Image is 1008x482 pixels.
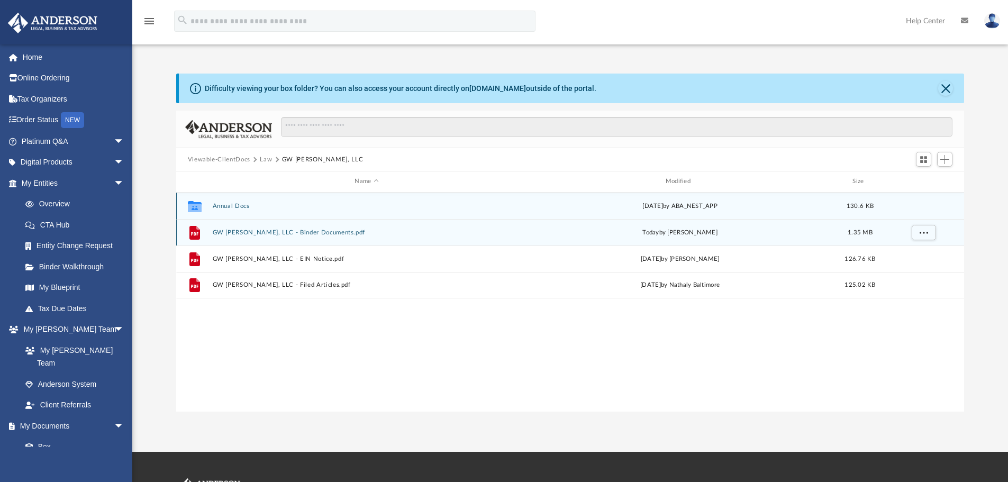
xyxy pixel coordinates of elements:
a: Platinum Q&Aarrow_drop_down [7,131,140,152]
button: Add [937,152,953,167]
div: by [PERSON_NAME] [525,228,834,237]
button: Annual Docs [212,203,521,210]
span: 130.6 KB [847,203,874,208]
i: menu [143,15,156,28]
button: Switch to Grid View [916,152,932,167]
span: arrow_drop_down [114,152,135,174]
a: [DOMAIN_NAME] [469,84,526,93]
button: GW [PERSON_NAME], LLC - Filed Articles.pdf [212,281,521,288]
img: Anderson Advisors Platinum Portal [5,13,101,33]
span: [DATE] [642,203,663,208]
button: Viewable-ClientDocs [188,155,250,165]
div: by Nathaly Baltimore [525,280,834,290]
span: 126.76 KB [844,256,875,261]
a: Home [7,47,140,68]
div: Size [839,177,881,186]
button: More options [911,224,936,240]
a: Binder Walkthrough [15,256,140,277]
span: arrow_drop_down [114,319,135,341]
a: My [PERSON_NAME] Teamarrow_drop_down [7,319,135,340]
a: My Entitiesarrow_drop_down [7,172,140,194]
button: GW [PERSON_NAME], LLC [282,155,364,165]
button: GW [PERSON_NAME], LLC - EIN Notice.pdf [212,256,521,262]
div: Name [212,177,521,186]
i: search [177,14,188,26]
a: Digital Productsarrow_drop_down [7,152,140,173]
a: Online Ordering [7,68,140,89]
a: Overview [15,194,140,215]
a: Entity Change Request [15,235,140,257]
a: Box [15,436,130,458]
a: Tax Organizers [7,88,140,110]
div: Modified [525,177,834,186]
a: My [PERSON_NAME] Team [15,340,130,374]
a: Tax Due Dates [15,298,140,319]
span: arrow_drop_down [114,172,135,194]
img: User Pic [984,13,1000,29]
span: 125.02 KB [844,282,875,288]
div: [DATE] by [PERSON_NAME] [525,254,834,263]
div: by ABA_NEST_APP [525,201,834,211]
div: NEW [61,112,84,128]
span: today [642,229,659,235]
span: arrow_drop_down [114,131,135,152]
button: GW [PERSON_NAME], LLC - Binder Documents.pdf [212,229,521,236]
a: Order StatusNEW [7,110,140,131]
span: arrow_drop_down [114,415,135,437]
div: id [886,177,960,186]
a: menu [143,20,156,28]
a: CTA Hub [15,214,140,235]
span: [DATE] [640,282,661,288]
span: 1.35 MB [848,229,873,235]
button: Close [938,81,953,96]
div: grid [176,193,965,412]
a: Client Referrals [15,395,135,416]
button: Law [260,155,272,165]
a: My Blueprint [15,277,135,298]
input: Search files and folders [281,117,952,137]
a: Anderson System [15,374,135,395]
div: Difficulty viewing your box folder? You can also access your account directly on outside of the p... [205,83,596,94]
a: My Documentsarrow_drop_down [7,415,135,436]
div: id [181,177,207,186]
